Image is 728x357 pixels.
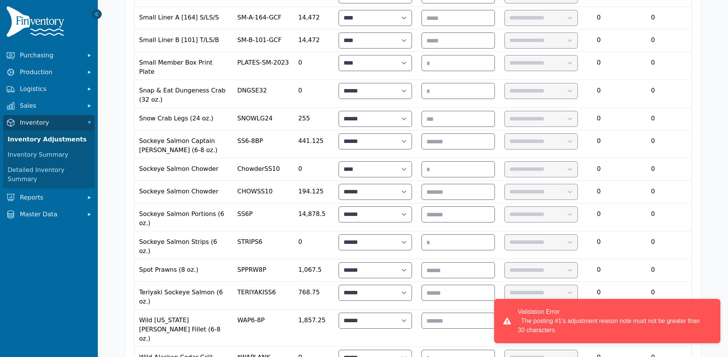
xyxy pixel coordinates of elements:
[583,259,615,282] td: 0
[615,181,691,203] td: 0
[518,307,702,335] div: Validation Error · The posting #1's adjustment reason note must not be greater than 30 characters.
[135,259,233,282] td: Spot Prawns (8 oz.)
[615,7,691,29] td: 0
[20,101,81,110] span: Sales
[135,203,233,231] td: Sockeye Salmon Portions (6 oz.)
[135,282,233,310] td: Teriyaki Sockeye Salmon (6 oz.)
[135,158,233,181] td: Sockeye Salmon Chowder
[615,29,691,52] td: 0
[3,48,95,63] button: Purchasing
[294,52,334,80] td: 0
[583,108,615,130] td: 0
[583,282,615,310] td: 0
[5,162,93,187] a: Detailed Inventory Summary
[294,7,334,29] td: 14,472
[233,80,294,108] td: DNGSE32
[583,130,615,158] td: 0
[20,210,81,219] span: Master Data
[233,231,294,259] td: STRIPS6
[135,231,233,259] td: Sockeye Salmon Strips (6 oz.)
[233,52,294,80] td: PLATES-SM-2023
[615,158,691,181] td: 0
[135,52,233,80] td: Small Member Box Print Plate
[135,108,233,130] td: Snow Crab Legs (24 oz.)
[294,259,334,282] td: 1,067.5
[615,130,691,158] td: 0
[5,132,93,147] a: Inventory Adjustments
[3,207,95,222] button: Master Data
[135,130,233,158] td: Sockeye Salmon Captain [PERSON_NAME] (6-8 oz.)
[135,181,233,203] td: Sockeye Salmon Chowder
[294,108,334,130] td: 255
[583,203,615,231] td: 0
[294,203,334,231] td: 14,878.5
[294,181,334,203] td: 194.125
[135,310,233,347] td: Wild [US_STATE] [PERSON_NAME] Fillet (6-8 oz.)
[233,259,294,282] td: SPPRW8P
[583,158,615,181] td: 0
[3,65,95,80] button: Production
[615,108,691,130] td: 0
[583,7,615,29] td: 0
[615,231,691,259] td: 0
[233,130,294,158] td: SS6-8BP
[233,203,294,231] td: SS6P
[3,98,95,114] button: Sales
[294,80,334,108] td: 0
[135,29,233,52] td: Small Liner B [101] T/LS/B
[583,231,615,259] td: 0
[20,193,81,202] span: Reports
[583,29,615,52] td: 0
[233,282,294,310] td: TERIYAKISS6
[233,29,294,52] td: SM-B-101-GCF
[20,68,81,77] span: Production
[233,108,294,130] td: SNOWLG24
[615,259,691,282] td: 0
[583,80,615,108] td: 0
[233,7,294,29] td: SM-A-164-GCF
[20,51,81,60] span: Purchasing
[6,6,67,40] img: Finventory
[135,7,233,29] td: Small Liner A [164] S/LS/S
[615,52,691,80] td: 0
[294,158,334,181] td: 0
[294,130,334,158] td: 441.125
[233,310,294,347] td: WAP6-8P
[294,310,334,347] td: 1,857.25
[20,84,81,94] span: Logistics
[3,115,95,130] button: Inventory
[294,231,334,259] td: 0
[3,81,95,97] button: Logistics
[233,181,294,203] td: CHOWSS10
[583,52,615,80] td: 0
[615,203,691,231] td: 0
[294,29,334,52] td: 14,472
[135,80,233,108] td: Snap & Eat Dungeness Crab (32 oz.)
[583,181,615,203] td: 0
[615,282,691,310] td: 0
[233,158,294,181] td: ChowderSS10
[20,118,81,127] span: Inventory
[5,147,93,162] a: Inventory Summary
[615,80,691,108] td: 0
[294,282,334,310] td: 768.75
[3,190,95,205] button: Reports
